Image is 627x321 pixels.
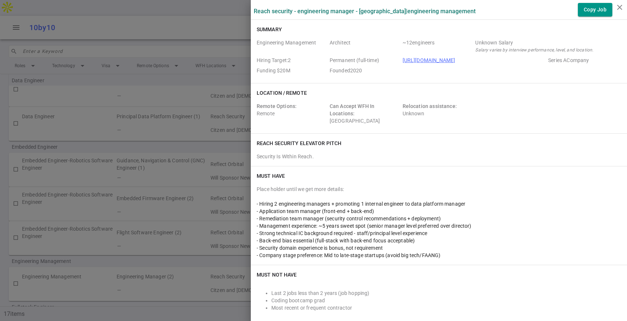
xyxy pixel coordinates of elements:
label: Reach Security - Engineering Manager - [GEOGRAPHIC_DATA] | Engineering Management [254,8,476,15]
li: Last 2 jobs less than 2 years (job hopping) [271,289,621,297]
span: - Security domain experience is bonus, not requirement [257,245,383,251]
span: Relocation assistance: [403,103,457,109]
div: Salary Range [475,39,618,46]
div: Remote [257,102,327,125]
div: [GEOGRAPHIC_DATA] [330,102,400,125]
span: - Hiring 2 engineering managers + promoting 1 internal engineer to data platform manager [257,201,465,207]
li: Coding bootcamp grad [271,297,621,304]
span: Remote Options: [257,103,297,109]
a: [URL][DOMAIN_NAME] [403,57,455,63]
span: - Back-end bias essential (full-stack with back-end focus acceptable) [257,238,415,244]
span: - Company stage preference: Mid to late-stage startups (avoid big tech/FAANG) [257,252,441,258]
h6: Must NOT Have [257,271,297,278]
h6: Summary [257,26,282,33]
span: Level [330,39,400,54]
i: close [615,3,624,12]
div: Unknown [403,102,473,125]
span: Company URL [403,57,546,64]
span: Hiring Target [257,57,327,64]
h6: Must Have [257,172,285,180]
span: Roles [257,39,327,54]
span: Employer Founded [330,67,400,74]
div: Security Is Within Reach. [257,153,621,160]
span: - Application team manager (front-end + back-end) [257,208,374,214]
i: Salary varies by interview performance, level, and location. [475,47,593,53]
span: Employer Stage e.g. Series A [548,57,618,64]
button: Copy Job [578,3,612,17]
span: - Management experience: ~5 years sweet spot (senior manager level preferred over director) [257,223,472,229]
span: - Remediation team manager (security control recommendations + deployment) [257,216,441,221]
h6: Reach Security elevator pitch [257,140,341,147]
span: - Strong technical IC background required - staff/principal level experience [257,230,427,236]
h6: Location / Remote [257,89,307,97]
span: Can Accept WFH In Locations: [330,103,375,116]
span: Team Count [403,39,473,54]
span: Employer Founding [257,67,327,74]
div: Place holder until we get more details: [257,185,621,193]
span: Job Type [330,57,400,64]
li: Most recent or frequent contractor [271,304,621,311]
